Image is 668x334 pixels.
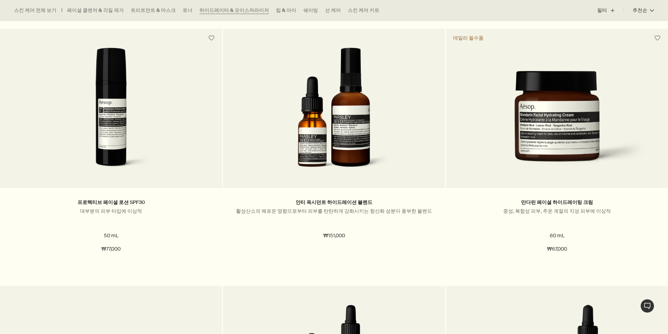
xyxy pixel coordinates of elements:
[521,199,593,206] a: 만다린 페이셜 하이드레이팅 크림
[640,299,654,313] button: 1:1 채팅 상담
[67,7,124,14] a: 페이셜 클렌저 & 각질 제거
[77,199,145,206] a: 프로텍티브 페이셜 로션 SPF30
[14,7,56,14] a: 스킨 케어 전체 보기
[200,7,269,14] a: 하이드레이터 & 모이스처라이저
[453,35,484,41] div: 데일리 필수품
[624,2,654,19] button: 추천순
[47,48,175,177] img: Protective Facial Lotion SPF30 in a 50 ml black tube.
[323,232,345,240] span: ₩151,000
[348,7,379,14] a: 스킨 케어 키트
[205,32,218,45] button: 위시리스트에 담기
[183,7,193,14] a: 토너
[276,7,296,14] a: 립 & 아이
[446,48,668,188] a: Mandarin Facial Hydrating Cream in amber glass jar
[457,71,657,177] img: Mandarin Facial Hydrating Cream in amber glass jar
[234,208,434,214] p: 활성산소의 해로운 영향으로부터 피부를 탄탄하게 강화시키는 항산화 성분이 풍부한 블렌드
[457,208,657,214] p: 중성, 복합성 피부, 추운 계절의 지성 피부에 이상적
[101,245,121,253] span: ₩77,000
[547,245,567,253] span: ₩67,000
[325,7,341,14] a: 선 케어
[303,7,318,14] a: 쉐이빙
[277,48,391,177] img: Boosted Anti-Oxidant Hydration Blend, Parsley Seed Anti-Oxidant Hydrator and Parsley Seed Anti-Ox...
[131,7,176,14] a: 트리트먼트 & 마스크
[651,32,664,45] button: 위시리스트에 담기
[223,48,445,188] a: Boosted Anti-Oxidant Hydration Blend, Parsley Seed Anti-Oxidant Hydrator and Parsley Seed Anti-Ox...
[296,199,372,206] a: 안티 옥시던트 하이드레이션 블렌드
[11,208,211,214] p: 대부분의 피부 타입에 이상적
[597,2,624,19] button: 필터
